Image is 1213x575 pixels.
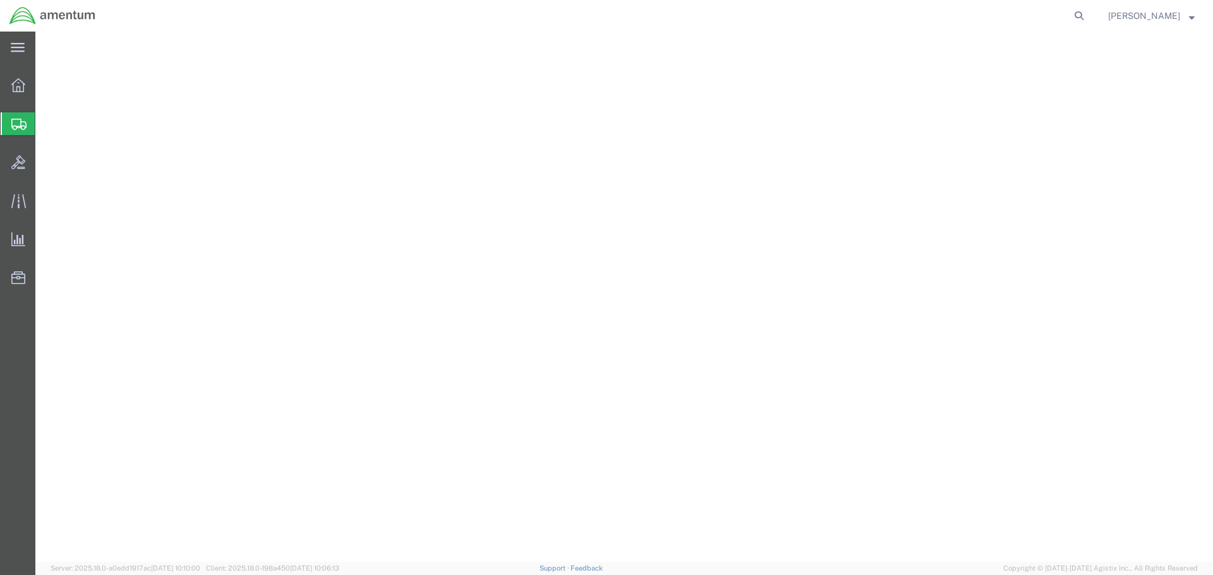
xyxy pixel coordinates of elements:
a: Support [540,564,571,572]
span: Server: 2025.18.0-a0edd1917ac [51,564,200,572]
span: Andrew Forber [1108,9,1180,23]
span: [DATE] 10:10:00 [151,564,200,572]
span: Client: 2025.18.0-198a450 [206,564,339,572]
span: [DATE] 10:06:13 [290,564,339,572]
img: logo [9,6,96,25]
iframe: FS Legacy Container [35,32,1213,562]
a: Feedback [570,564,603,572]
span: Copyright © [DATE]-[DATE] Agistix Inc., All Rights Reserved [1003,563,1198,574]
button: [PERSON_NAME] [1107,8,1195,23]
